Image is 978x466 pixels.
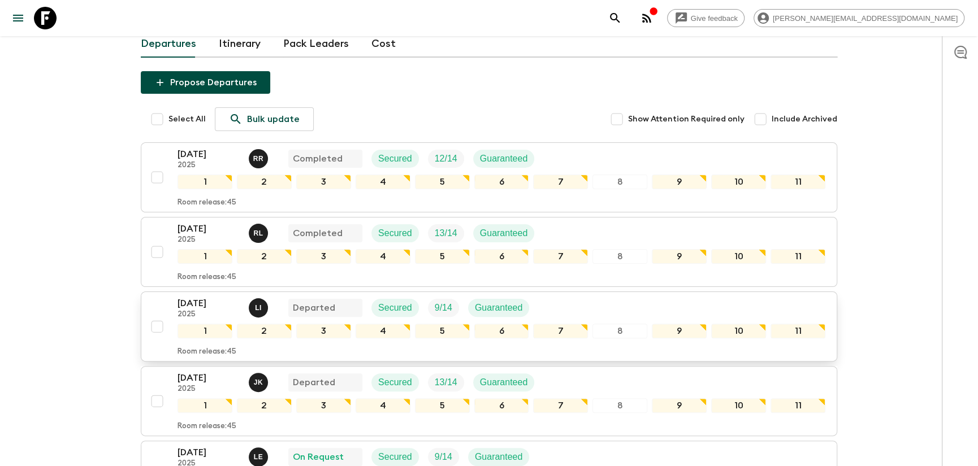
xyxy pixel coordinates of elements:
div: Trip Fill [428,373,464,391]
span: Include Archived [772,114,837,125]
div: 9 [652,398,707,413]
p: 2025 [178,236,240,245]
div: Trip Fill [428,299,459,317]
p: Completed [293,152,343,166]
div: Secured [371,448,419,466]
p: Room release: 45 [178,198,236,207]
div: 9 [652,324,707,338]
div: 5 [415,324,470,338]
span: Rabata Legend Mpatamali [249,227,270,236]
div: 1 [178,175,232,189]
div: Secured [371,150,419,168]
button: [DATE]2025Roland RauCompletedSecuredTrip FillGuaranteed1234567891011Room release:45 [141,142,837,212]
span: Give feedback [685,14,744,23]
button: [DATE]2025Lee IrwinsDepartedSecuredTrip FillGuaranteed1234567891011Room release:45 [141,291,837,362]
div: 2 [237,175,292,189]
p: Secured [378,152,412,166]
a: Itinerary [219,31,261,58]
div: Secured [371,299,419,317]
div: 8 [592,398,647,413]
div: 4 [356,249,410,264]
p: Secured [378,301,412,315]
p: Guaranteed [480,376,528,389]
div: Trip Fill [428,150,464,168]
a: Pack Leaders [283,31,349,58]
p: Secured [378,450,412,464]
div: 4 [356,175,410,189]
div: 2 [237,324,292,338]
span: Select All [168,114,206,125]
p: [DATE] [178,446,240,459]
div: 2 [237,249,292,264]
div: 1 [178,398,232,413]
div: 10 [711,324,766,338]
div: Trip Fill [428,224,464,242]
div: 3 [296,175,351,189]
p: 2025 [178,161,240,170]
div: 10 [711,398,766,413]
span: Leslie Edgar [249,451,270,460]
span: [PERSON_NAME][EMAIL_ADDRESS][DOMAIN_NAME] [767,14,964,23]
span: Show Attention Required only [628,114,745,125]
div: 9 [652,249,707,264]
p: Guaranteed [480,227,528,240]
p: Departed [293,376,335,389]
a: Give feedback [667,9,745,27]
button: Propose Departures [141,71,270,94]
div: 1 [178,324,232,338]
span: Lee Irwins [249,302,270,311]
div: Secured [371,224,419,242]
div: 4 [356,398,410,413]
div: 8 [592,175,647,189]
p: Room release: 45 [178,347,236,356]
p: 13 / 14 [435,227,457,240]
div: 8 [592,324,647,338]
div: 11 [771,249,825,264]
div: 1 [178,249,232,264]
div: 3 [296,249,351,264]
div: 11 [771,398,825,413]
p: On Request [293,450,344,464]
div: 7 [533,175,588,189]
p: L E [254,452,263,461]
div: 3 [296,324,351,338]
div: 11 [771,324,825,338]
div: Trip Fill [428,448,459,466]
div: 2 [237,398,292,413]
a: Cost [371,31,396,58]
p: Guaranteed [475,301,523,315]
p: 9 / 14 [435,450,452,464]
span: Jamie Keenan [249,376,270,385]
p: Room release: 45 [178,422,236,431]
div: 8 [592,249,647,264]
div: 5 [415,175,470,189]
div: Secured [371,373,419,391]
div: 11 [771,175,825,189]
p: [DATE] [178,297,240,310]
p: Guaranteed [475,450,523,464]
div: 6 [474,249,529,264]
p: [DATE] [178,222,240,236]
button: [DATE]2025Rabata Legend MpatamaliCompletedSecuredTrip FillGuaranteed1234567891011Room release:45 [141,217,837,287]
p: Bulk update [247,112,300,126]
div: 6 [474,175,529,189]
a: Bulk update [215,107,314,131]
button: menu [7,7,29,29]
div: 6 [474,324,529,338]
div: 10 [711,175,766,189]
p: Room release: 45 [178,273,236,282]
p: [DATE] [178,147,240,161]
p: 13 / 14 [435,376,457,389]
p: 9 / 14 [435,301,452,315]
p: 2025 [178,385,240,394]
p: Secured [378,227,412,240]
div: 9 [652,175,707,189]
span: Roland Rau [249,153,270,162]
p: 12 / 14 [435,152,457,166]
p: Completed [293,227,343,240]
p: Departed [293,301,335,315]
div: 4 [356,324,410,338]
p: Secured [378,376,412,389]
div: 7 [533,398,588,413]
div: 3 [296,398,351,413]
